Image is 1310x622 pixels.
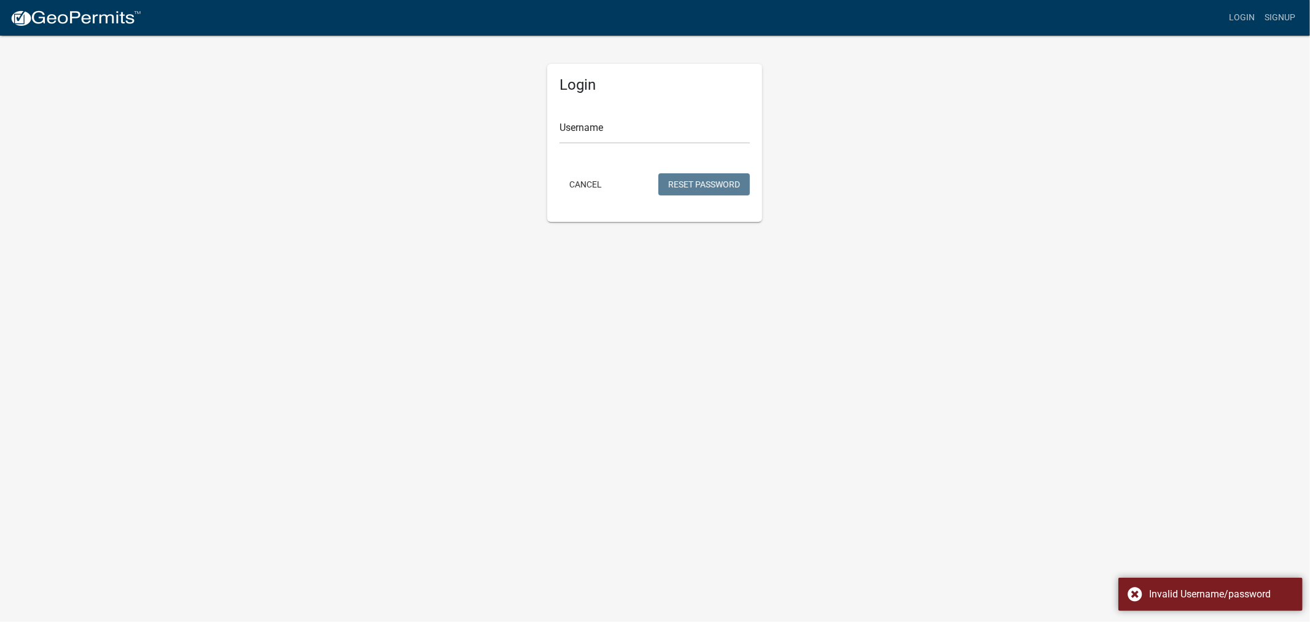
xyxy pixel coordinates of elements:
div: Invalid Username/password [1149,587,1293,602]
button: Reset Password [658,173,750,195]
button: Cancel [559,173,612,195]
a: Signup [1260,6,1300,30]
a: Login [1224,6,1260,30]
h5: Login [559,76,750,94]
